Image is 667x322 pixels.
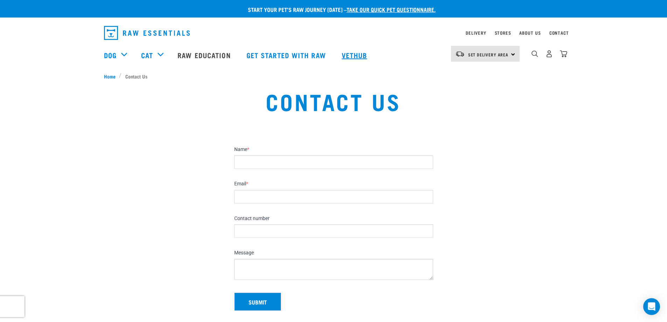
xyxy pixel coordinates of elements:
a: Raw Education [171,41,239,69]
a: About Us [519,32,541,34]
a: take our quick pet questionnaire. [347,8,436,11]
label: Email [234,181,433,187]
a: Contact [549,32,569,34]
a: Stores [495,32,511,34]
img: home-icon-1@2x.png [531,50,538,57]
nav: dropdown navigation [98,23,569,43]
label: Name [234,146,433,153]
a: Get started with Raw [239,41,335,69]
span: Set Delivery Area [468,53,509,56]
img: user.png [546,50,553,57]
div: Open Intercom Messenger [643,298,660,315]
label: Message [234,250,433,256]
nav: breadcrumbs [104,73,563,80]
button: Submit [234,293,281,311]
label: Contact number [234,215,433,222]
h1: Contact Us [124,88,543,114]
a: Dog [104,50,117,60]
img: van-moving.png [455,51,465,57]
a: Home [104,73,119,80]
a: Delivery [466,32,486,34]
a: Vethub [335,41,376,69]
a: Cat [141,50,153,60]
img: Raw Essentials Logo [104,26,190,40]
img: home-icon@2x.png [560,50,567,57]
span: Home [104,73,116,80]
